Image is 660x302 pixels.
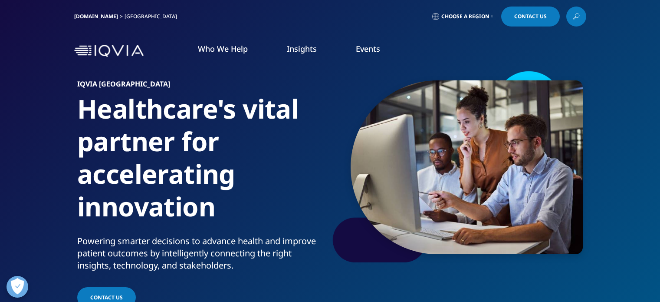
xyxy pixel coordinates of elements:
span: Contact Us [514,14,547,19]
a: Who We Help [198,43,248,54]
h1: Healthcare's vital partner for accelerating innovation [77,93,327,235]
span: Contact Us [90,294,123,301]
a: Contact Us [501,7,560,27]
a: Events [356,43,380,54]
div: Powering smarter decisions to advance health and improve patient outcomes by intelligently connec... [77,235,327,272]
a: Insights [287,43,317,54]
img: IQVIA Healthcare Information Technology and Pharma Clinical Research Company [74,45,144,57]
div: [GEOGRAPHIC_DATA] [125,13,181,20]
img: 2362team-and-computer-in-collaboration-teamwork-and-meeting-at-desk.jpg [351,80,583,254]
a: [DOMAIN_NAME] [74,13,118,20]
h6: IQVIA [GEOGRAPHIC_DATA] [77,80,327,93]
span: Choose a Region [441,13,489,20]
button: Ouvrir le centre de préférences [7,276,28,298]
nav: Primary [147,30,586,71]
